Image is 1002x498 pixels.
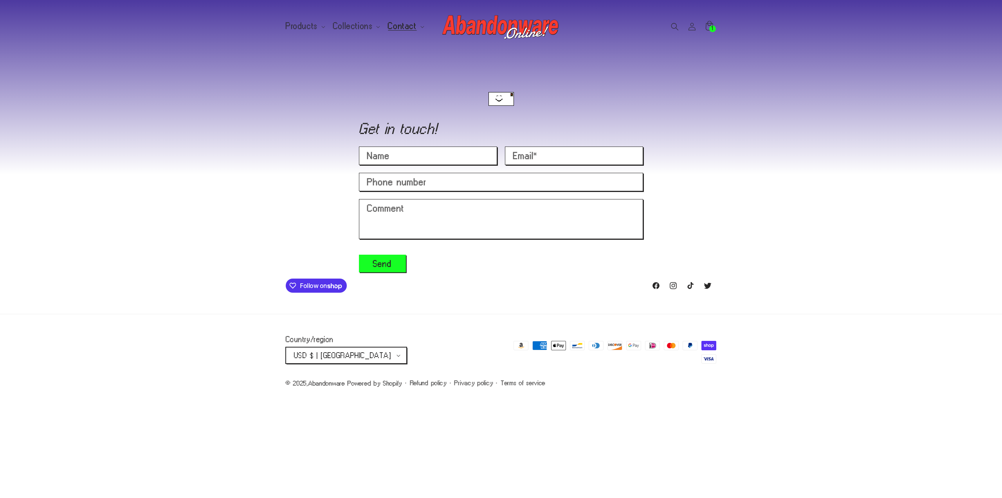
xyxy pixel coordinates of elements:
img: e-mail.gif [488,92,514,106]
input: Name [359,147,497,165]
button: Send [359,255,406,272]
h2: Get in touch! [359,122,643,135]
span: 1 [712,25,714,32]
summary: Search [666,18,683,35]
small: © 2025, [286,380,345,387]
a: Abandonware [440,8,563,45]
summary: Products [281,18,328,34]
a: Refund policy [410,379,447,387]
h2: Country/region [286,335,407,343]
input: Phone number [359,173,643,191]
img: Abandonware [442,11,560,42]
span: Contact [388,23,416,30]
a: Terms of service [501,379,546,387]
input: Email [505,147,643,165]
span: USD $ | [GEOGRAPHIC_DATA] [294,351,391,359]
a: Abandonware [308,380,345,387]
button: USD $ | [GEOGRAPHIC_DATA] [286,347,407,364]
a: Privacy policy [454,379,493,387]
a: Powered by Shopify [348,380,402,387]
summary: Collections [328,18,384,34]
span: Collections [333,23,373,30]
span: Products [286,23,318,30]
summary: Contact [383,18,427,34]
